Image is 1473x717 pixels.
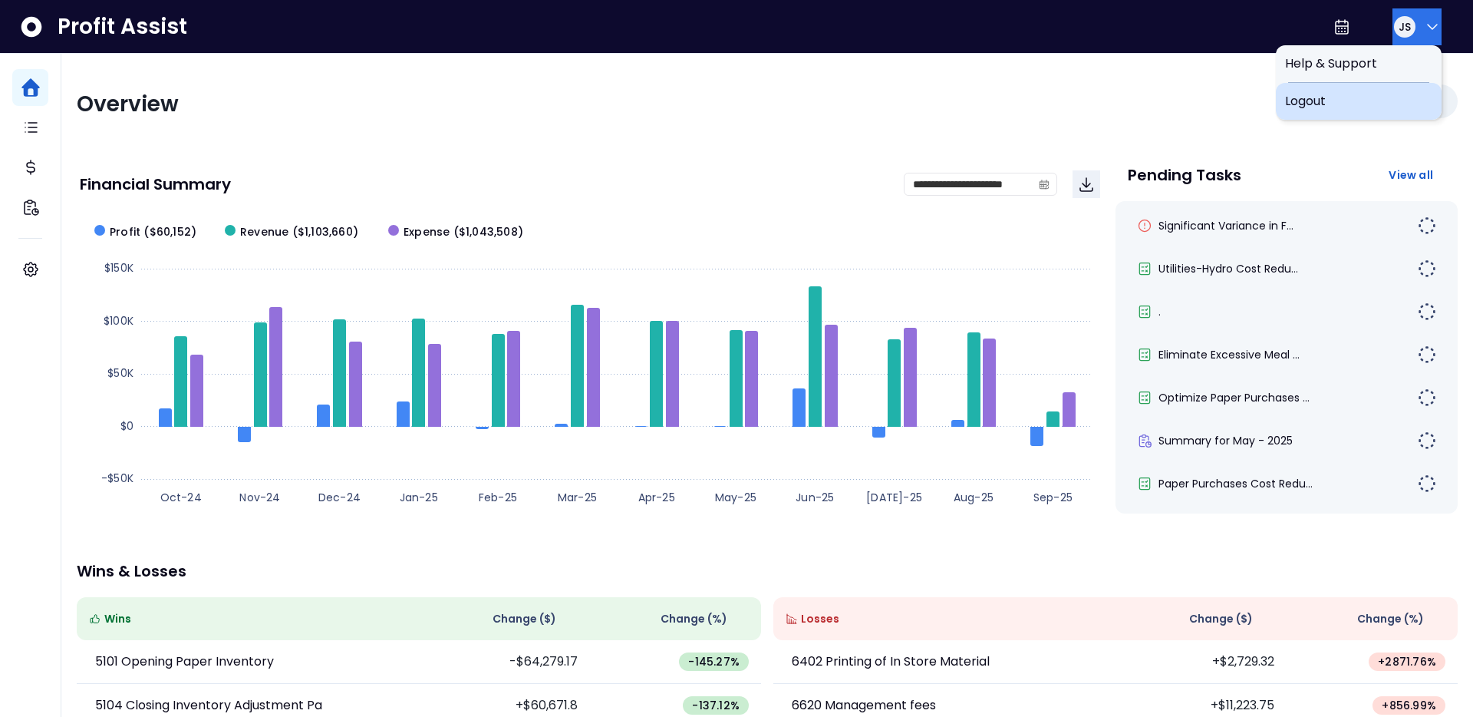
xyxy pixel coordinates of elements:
[101,471,133,486] text: -$50K
[792,653,990,671] p: 6402 Printing of In Store Material
[104,313,133,329] text: $100K
[104,611,131,627] span: Wins
[1418,259,1436,278] img: todo
[318,490,361,505] text: Dec-24
[1158,347,1300,362] span: Eliminate Excessive Meal ...
[107,365,133,381] text: $50K
[801,611,839,627] span: Losses
[80,177,231,192] p: Financial Summary
[1418,302,1436,321] img: todo
[419,640,590,684] td: -$64,279.17
[120,418,133,434] text: $0
[77,89,179,119] span: Overview
[110,224,196,240] span: Profit ($60,152)
[792,696,936,715] p: 6620 Management fees
[493,611,556,627] span: Change ( $ )
[1115,640,1287,684] td: +$2,729.32
[1285,55,1432,73] span: Help & Support
[638,490,675,505] text: Apr-25
[95,653,274,671] p: 5101 Opening Paper Inventory
[1158,218,1293,233] span: Significant Variance in F...
[1285,92,1432,111] span: Logout
[1376,161,1445,189] button: View all
[954,490,994,505] text: Aug-25
[1418,388,1436,407] img: todo
[1039,179,1050,190] svg: calendar
[661,611,727,627] span: Change (%)
[240,224,358,240] span: Revenue ($1,103,660)
[104,260,133,276] text: $150K
[160,490,202,505] text: Oct-24
[692,698,740,713] span: -137.12 %
[1073,170,1100,198] button: Download
[1128,167,1241,183] p: Pending Tasks
[1158,433,1293,448] span: Summary for May - 2025
[1158,304,1161,319] span: .
[1158,390,1310,405] span: Optimize Paper Purchases ...
[404,224,523,240] span: Expense ($1,043,508)
[95,696,322,715] p: 5104 Closing Inventory Adjustment Pa
[77,563,1458,579] p: Wins & Losses
[479,490,517,505] text: Feb-25
[1158,261,1298,276] span: Utilities-Hydro Cost Redu...
[558,490,597,505] text: Mar-25
[1418,345,1436,364] img: todo
[1378,654,1436,669] span: + 2871.76 %
[239,490,280,505] text: Nov-24
[715,490,756,505] text: May-25
[1158,476,1313,491] span: Paper Purchases Cost Redu...
[866,490,922,505] text: [DATE]-25
[796,490,834,505] text: Jun-25
[1033,490,1073,505] text: Sep-25
[1399,19,1411,35] span: JS
[58,13,187,41] span: Profit Assist
[1418,216,1436,235] img: todo
[1189,611,1253,627] span: Change ( $ )
[1418,474,1436,493] img: todo
[688,654,740,669] span: -145.27 %
[1357,611,1424,627] span: Change (%)
[1418,431,1436,450] img: todo
[400,490,438,505] text: Jan-25
[1389,167,1433,183] span: View all
[1382,698,1436,713] span: + 856.99 %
